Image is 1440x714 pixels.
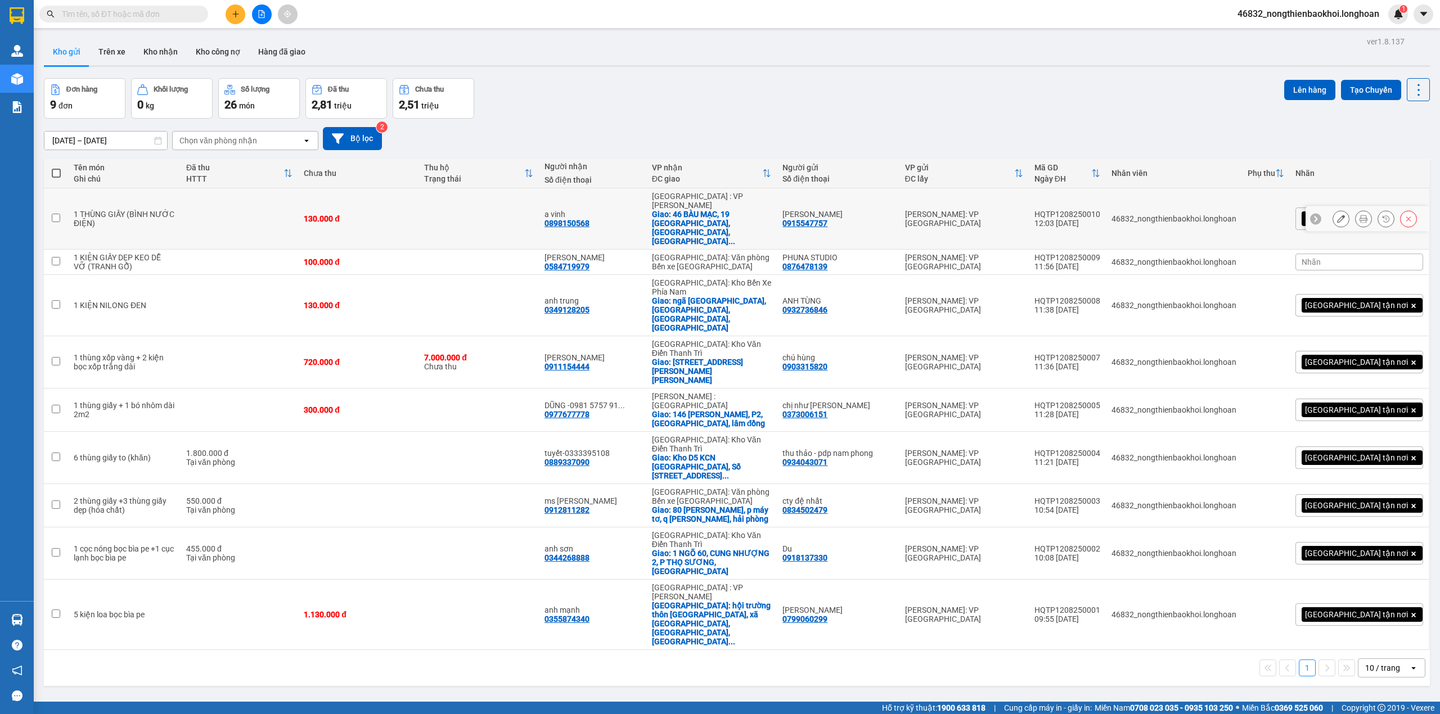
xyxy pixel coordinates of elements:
[44,132,167,150] input: Select a date range.
[544,162,641,171] div: Người nhận
[1111,610,1236,619] div: 46832_nongthienbaokhoi.longhoan
[12,640,22,650] span: question-circle
[1419,9,1429,19] span: caret-down
[782,401,893,410] div: chị như cty bách châu
[1034,305,1100,314] div: 11:38 [DATE]
[652,296,772,332] div: Giao: ngã ba Phi Nôm, Hiệp Thạnh, Đức Trọng, Lâm Đồng
[226,4,245,24] button: plus
[782,449,893,458] div: thu thảo - pdp nam phong
[47,10,55,18] span: search
[11,45,23,57] img: warehouse-icon
[304,169,413,178] div: Chưa thu
[905,449,1023,467] div: [PERSON_NAME]: VP [GEOGRAPHIC_DATA]
[304,301,413,310] div: 130.000 đ
[89,38,134,65] button: Trên xe
[74,301,175,310] div: 1 KIỆN NILONG ĐEN
[1034,544,1100,553] div: HQTP1208250002
[1331,702,1333,714] span: |
[905,605,1023,623] div: [PERSON_NAME]: VP [GEOGRAPHIC_DATA]
[1034,253,1100,262] div: HQTP1208250009
[1295,169,1423,178] div: Nhãn
[181,159,298,188] th: Toggle SortBy
[905,401,1023,419] div: [PERSON_NAME]: VP [GEOGRAPHIC_DATA]
[652,601,772,646] div: Giao: hội trường thôn châu sơn 1, xã điện tiến, điện bàn, quảng nam
[544,544,641,553] div: anh sơn
[1095,702,1233,714] span: Miền Nam
[544,296,641,305] div: anh trung
[652,392,772,410] div: [PERSON_NAME] : [GEOGRAPHIC_DATA]
[249,38,314,65] button: Hàng đã giao
[1333,210,1349,227] div: Sửa đơn hàng
[544,553,589,562] div: 0344268888
[1034,410,1100,419] div: 11:28 [DATE]
[905,174,1014,183] div: ĐC lấy
[782,210,893,219] div: Anh Truyền
[304,610,413,619] div: 1.130.000 đ
[334,101,352,110] span: triệu
[1111,214,1236,223] div: 46832_nongthienbaokhoi.longhoan
[1305,453,1408,463] span: [GEOGRAPHIC_DATA] tận nơi
[1305,357,1408,367] span: [GEOGRAPHIC_DATA] tận nơi
[74,610,175,619] div: 5 kiện loa bọc bìa pe
[544,210,641,219] div: a vinh
[1111,453,1236,462] div: 46832_nongthienbaokhoi.longhoan
[1034,296,1100,305] div: HQTP1208250008
[74,163,175,172] div: Tên món
[1228,7,1388,21] span: 46832_nongthienbaokhoi.longhoan
[652,549,772,576] div: Giao: 1 NGÕ 60, CUNG NHƯỢNG 2, P THỌ SƯƠNG, TP BẮC GIANG
[652,410,772,428] div: Giao: 146 Nguyễn Thái Học, P2, bảo Lộc, lâm đồng
[258,10,265,18] span: file-add
[74,496,175,514] div: 2 thùng giấy +3 thùng giấy dẹp (hóa chất)
[1305,214,1408,224] span: [GEOGRAPHIC_DATA] tận nơi
[1399,5,1407,13] sup: 1
[62,8,195,20] input: Tìm tên, số ĐT hoặc mã đơn
[1034,505,1100,514] div: 10:54 [DATE]
[415,85,444,93] div: Chưa thu
[544,505,589,514] div: 0912811282
[424,353,533,371] div: Chưa thu
[1111,405,1236,414] div: 46832_nongthienbaokhoi.longhoan
[905,210,1023,228] div: [PERSON_NAME]: VP [GEOGRAPHIC_DATA]
[652,253,772,271] div: [GEOGRAPHIC_DATA]: Văn phòng Bến xe [GEOGRAPHIC_DATA]
[186,174,283,183] div: HTTT
[544,401,641,410] div: DŨNG -0981 5757 91 PHƯƠNG
[74,401,175,419] div: 1 thùng giấy + 1 bó nhôm dài 2m2
[1111,301,1236,310] div: 46832_nongthienbaokhoi.longhoan
[218,78,300,119] button: Số lượng26món
[12,690,22,701] span: message
[312,98,332,111] span: 2,81
[418,159,539,188] th: Toggle SortBy
[1275,703,1323,712] strong: 0369 525 060
[11,73,23,85] img: warehouse-icon
[146,101,154,110] span: kg
[782,505,827,514] div: 0834502479
[782,353,893,362] div: chú hùng
[905,163,1014,172] div: VP gửi
[782,305,827,314] div: 0932736846
[278,4,298,24] button: aim
[544,449,641,458] div: tuyết-0333395108
[74,544,175,562] div: 1 cọc nóng bọc bìa pe +1 cục lạnh bọc bìa pe
[1034,614,1100,623] div: 09:55 [DATE]
[186,458,292,467] div: Tại văn phòng
[899,159,1029,188] th: Toggle SortBy
[1111,257,1236,266] div: 46832_nongthienbaokhoi.longhoan
[323,127,382,150] button: Bộ lọc
[252,4,272,24] button: file-add
[652,174,763,183] div: ĐC giao
[782,605,893,614] div: THANH HUY
[154,85,188,93] div: Khối lượng
[305,78,387,119] button: Đã thu2,81 triệu
[58,101,73,110] span: đơn
[186,544,292,553] div: 455.000 đ
[1034,401,1100,410] div: HQTP1208250005
[1034,353,1100,362] div: HQTP1208250007
[283,10,291,18] span: aim
[179,135,257,146] div: Chọn văn phòng nhận
[1111,169,1236,178] div: Nhân viên
[187,38,249,65] button: Kho công nợ
[782,163,893,172] div: Người gửi
[544,410,589,419] div: 0977677778
[186,449,292,458] div: 1.800.000 đ
[1236,706,1239,710] span: ⚪️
